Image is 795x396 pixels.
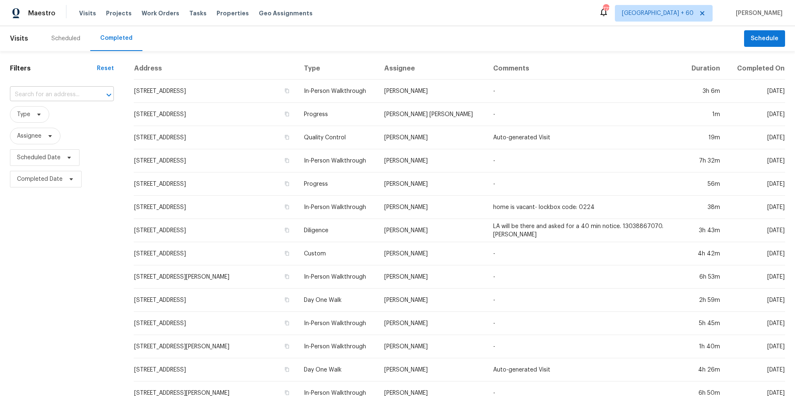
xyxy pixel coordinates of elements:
td: 38m [682,196,727,219]
td: [STREET_ADDRESS][PERSON_NAME] [134,335,297,358]
button: Copy Address [283,296,291,304]
button: Copy Address [283,134,291,141]
th: Completed On [727,58,785,80]
td: [STREET_ADDRESS] [134,149,297,172]
td: Auto-generated Visit [487,358,682,381]
td: In-Person Walkthrough [297,335,378,358]
td: [STREET_ADDRESS] [134,219,297,242]
span: Tasks [189,10,207,16]
td: 1m [682,103,727,126]
span: Type [17,110,30,119]
button: Copy Address [283,203,291,211]
td: [DATE] [727,103,785,126]
td: 3h 43m [682,219,727,242]
td: home is vacant- lockbox code: 0224 [487,196,682,219]
td: [PERSON_NAME] [378,242,487,265]
td: LA will be there and asked for a 40 min notice. 13038867070. [PERSON_NAME] [487,219,682,242]
input: Search for an address... [10,88,91,101]
td: [PERSON_NAME] [378,358,487,381]
td: Progress [297,103,378,126]
span: Properties [217,9,249,17]
span: Geo Assignments [259,9,313,17]
td: [PERSON_NAME] [378,196,487,219]
td: [STREET_ADDRESS] [134,242,297,265]
span: Assignee [17,132,41,140]
td: [DATE] [727,80,785,103]
td: [DATE] [727,219,785,242]
span: Visits [79,9,96,17]
td: Auto-generated Visit [487,126,682,149]
td: - [487,149,682,172]
td: [DATE] [727,312,785,335]
td: In-Person Walkthrough [297,149,378,172]
span: Visits [10,29,28,48]
th: Comments [487,58,682,80]
td: 5h 45m [682,312,727,335]
span: Completed Date [17,175,63,183]
td: 1h 40m [682,335,727,358]
td: [PERSON_NAME] [378,126,487,149]
td: 19m [682,126,727,149]
td: [STREET_ADDRESS] [134,312,297,335]
button: Schedule [744,30,785,47]
td: - [487,312,682,335]
button: Copy Address [283,366,291,373]
th: Assignee [378,58,487,80]
td: - [487,289,682,312]
td: [STREET_ADDRESS] [134,126,297,149]
button: Copy Address [283,157,291,164]
td: - [487,242,682,265]
td: In-Person Walkthrough [297,80,378,103]
td: 4h 42m [682,242,727,265]
td: Day One Walk [297,358,378,381]
td: [STREET_ADDRESS] [134,196,297,219]
td: In-Person Walkthrough [297,265,378,289]
td: - [487,80,682,103]
td: [STREET_ADDRESS] [134,172,297,196]
span: [PERSON_NAME] [732,9,783,17]
td: [DATE] [727,335,785,358]
td: [PERSON_NAME] [378,289,487,312]
span: Projects [106,9,132,17]
div: Scheduled [51,34,80,43]
td: Diligence [297,219,378,242]
div: Completed [100,34,132,42]
td: [PERSON_NAME] [378,80,487,103]
button: Copy Address [283,250,291,257]
button: Copy Address [283,110,291,118]
button: Copy Address [283,226,291,234]
td: 3h 6m [682,80,727,103]
th: Type [297,58,378,80]
td: 6h 53m [682,265,727,289]
td: [STREET_ADDRESS] [134,103,297,126]
td: 4h 26m [682,358,727,381]
span: Work Orders [142,9,179,17]
td: 56m [682,172,727,196]
td: [DATE] [727,196,785,219]
td: - [487,335,682,358]
th: Address [134,58,297,80]
span: Maestro [28,9,55,17]
td: Progress [297,172,378,196]
td: - [487,265,682,289]
button: Copy Address [283,343,291,350]
td: [DATE] [727,172,785,196]
td: [PERSON_NAME] [378,219,487,242]
span: Schedule [751,34,778,44]
td: 2h 59m [682,289,727,312]
button: Open [103,89,115,101]
h1: Filters [10,64,97,73]
td: [PERSON_NAME] [378,312,487,335]
th: Duration [682,58,727,80]
td: In-Person Walkthrough [297,196,378,219]
td: [DATE] [727,149,785,172]
td: [DATE] [727,358,785,381]
td: [DATE] [727,242,785,265]
td: Quality Control [297,126,378,149]
td: [DATE] [727,126,785,149]
td: Day One Walk [297,289,378,312]
td: Custom [297,242,378,265]
td: [PERSON_NAME] [378,172,487,196]
button: Copy Address [283,273,291,280]
td: [PERSON_NAME] [378,265,487,289]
